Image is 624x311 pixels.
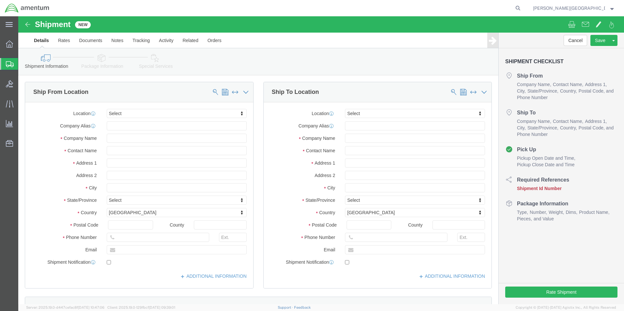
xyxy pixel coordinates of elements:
[78,305,104,309] span: [DATE] 10:47:06
[294,305,311,309] a: Feedback
[278,305,294,309] a: Support
[26,305,104,309] span: Server: 2025.19.0-d447cefac8f
[533,4,615,12] button: [PERSON_NAME][GEOGRAPHIC_DATA]
[107,305,175,309] span: Client: 2025.19.0-129fbcf
[149,305,175,309] span: [DATE] 09:39:01
[18,16,624,304] iframe: FS Legacy Container
[533,5,605,12] span: ROMAN TRUJILLO
[516,305,616,310] span: Copyright © [DATE]-[DATE] Agistix Inc., All Rights Reserved
[5,3,50,13] img: logo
